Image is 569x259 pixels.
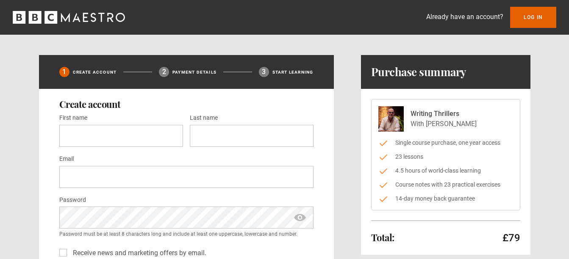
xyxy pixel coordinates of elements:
svg: BBC Maestro [13,11,125,24]
label: Password [59,195,86,205]
h2: Total: [371,232,394,242]
p: Create Account [73,69,117,75]
p: Start learning [272,69,314,75]
p: Writing Thrillers [411,109,477,119]
div: 2 [159,67,169,77]
div: 3 [259,67,269,77]
li: 23 lessons [378,152,513,161]
li: Course notes with 23 practical exercises [378,180,513,189]
p: With [PERSON_NAME] [411,119,477,129]
div: 1 [59,67,69,77]
h1: Purchase summary [371,65,466,79]
a: Log In [510,7,556,28]
span: show password [293,207,307,229]
small: Password must be at least 8 characters long and include at least one uppercase, lowercase and num... [59,230,314,238]
label: Last name [190,113,218,123]
li: 4.5 hours of world-class learning [378,166,513,175]
p: Already have an account? [426,12,503,22]
label: Email [59,154,74,164]
label: Receive news and marketing offers by email. [69,248,206,258]
p: £79 [502,231,520,245]
li: Single course purchase, one year access [378,138,513,147]
p: Payment details [172,69,216,75]
h2: Create account [59,99,314,109]
label: First name [59,113,87,123]
li: 14-day money back guarantee [378,194,513,203]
